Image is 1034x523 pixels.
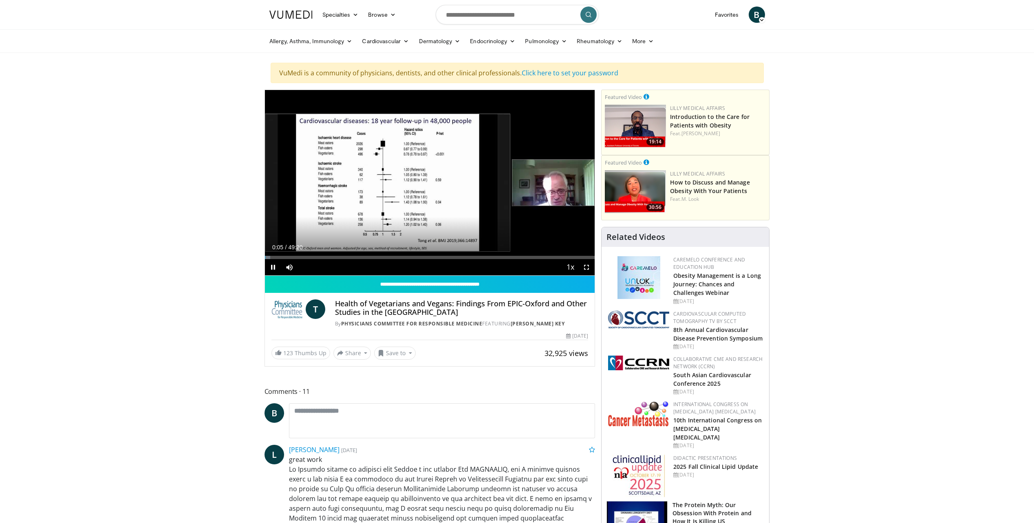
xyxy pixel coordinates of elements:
a: Rheumatology [572,33,627,49]
small: Featured Video [605,93,642,101]
a: [PERSON_NAME] [289,445,340,454]
small: [DATE] [341,446,357,454]
input: Search topics, interventions [436,5,599,24]
div: [DATE] [673,343,763,350]
span: 19:14 [646,138,664,145]
img: VuMedi Logo [269,11,313,19]
a: M. Look [681,196,699,202]
a: 123 Thumbs Up [271,347,330,359]
div: [DATE] [673,298,763,305]
a: Favorites [710,7,744,23]
a: 2025 Fall Clinical Lipid Update [673,463,758,470]
a: Allergy, Asthma, Immunology [265,33,357,49]
a: How to Discuss and Manage Obesity With Your Patients [670,178,750,195]
img: Physicians Committee for Responsible Medicine [271,299,302,319]
a: Cardiovascular [357,33,414,49]
a: Dermatology [414,33,465,49]
img: 45df64a9-a6de-482c-8a90-ada250f7980c.png.150x105_q85_autocrop_double_scale_upscale_version-0.2.jpg [617,256,660,299]
div: Didactic Presentations [673,455,763,462]
a: 10th International Congress on [MEDICAL_DATA] [MEDICAL_DATA] [673,416,762,441]
div: Feat. [670,196,766,203]
small: Featured Video [605,159,642,166]
div: Feat. [670,130,766,137]
span: 0:05 [272,244,283,251]
div: [DATE] [566,332,588,340]
video-js: Video Player [265,90,595,276]
a: Lilly Medical Affairs [670,105,725,112]
div: Progress Bar [265,256,595,259]
button: Fullscreen [578,259,595,275]
a: Collaborative CME and Research Network (CCRN) [673,356,763,370]
img: d65bce67-f81a-47c5-b47d-7b8806b59ca8.jpg.150x105_q85_autocrop_double_scale_upscale_version-0.2.jpg [613,455,665,497]
div: [DATE] [673,388,763,396]
span: / [285,244,287,251]
a: CaReMeLO Conference and Education Hub [673,256,745,270]
div: [DATE] [673,471,763,479]
a: More [627,33,659,49]
img: 6ff8bc22-9509-4454-a4f8-ac79dd3b8976.png.150x105_q85_autocrop_double_scale_upscale_version-0.2.png [608,401,669,426]
a: International Congress on [MEDICAL_DATA] [MEDICAL_DATA] [673,401,756,415]
img: a04ee3ba-8487-4636-b0fb-5e8d268f3737.png.150x105_q85_autocrop_double_scale_upscale_version-0.2.png [608,356,669,370]
a: Browse [363,7,401,23]
img: 51a70120-4f25-49cc-93a4-67582377e75f.png.150x105_q85_autocrop_double_scale_upscale_version-0.2.png [608,310,669,328]
a: B [265,403,284,423]
button: Mute [281,259,298,275]
a: Click here to set your password [522,68,618,77]
a: Endocrinology [465,33,520,49]
button: Share [333,347,371,360]
span: 123 [283,349,293,357]
a: Lilly Medical Affairs [670,170,725,177]
h4: Health of Vegetarians and Vegans: Findings From EPIC-Oxford and Other Studies in the [GEOGRAPHIC_... [335,299,588,317]
a: 8th Annual Cardiovascular Disease Prevention Symposium [673,326,763,342]
span: 30:56 [646,204,664,211]
img: c98a6a29-1ea0-4bd5-8cf5-4d1e188984a7.png.150x105_q85_crop-smart_upscale.png [605,170,666,213]
div: [DATE] [673,442,763,449]
a: Physicians Committee for Responsible Medicine [341,320,483,327]
a: Pulmonology [520,33,572,49]
button: Save to [374,347,416,360]
button: Pause [265,259,281,275]
div: VuMedi is a community of physicians, dentists, and other clinical professionals. [271,63,764,83]
a: T [306,299,325,319]
a: Cardiovascular Computed Tomography TV by SCCT [673,310,746,325]
span: Comments 11 [265,386,595,397]
a: [PERSON_NAME] Key [511,320,565,327]
a: Introduction to the Care for Patients with Obesity [670,113,750,129]
span: 49:20 [288,244,302,251]
a: Specialties [317,7,364,23]
div: By FEATURING [335,320,588,327]
img: acc2e291-ced4-4dd5-b17b-d06994da28f3.png.150x105_q85_crop-smart_upscale.png [605,105,666,147]
a: L [265,445,284,464]
button: Playback Rate [562,259,578,275]
a: [PERSON_NAME] [681,130,720,137]
a: 30:56 [605,170,666,213]
a: B [749,7,765,23]
a: Obesity Management is a Long Journey: Chances and Challenges Webinar [673,272,761,297]
h4: Related Videos [606,232,665,242]
a: South Asian Cardiovascular Conference 2025 [673,371,751,387]
span: 32,925 views [545,348,588,358]
a: 19:14 [605,105,666,147]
